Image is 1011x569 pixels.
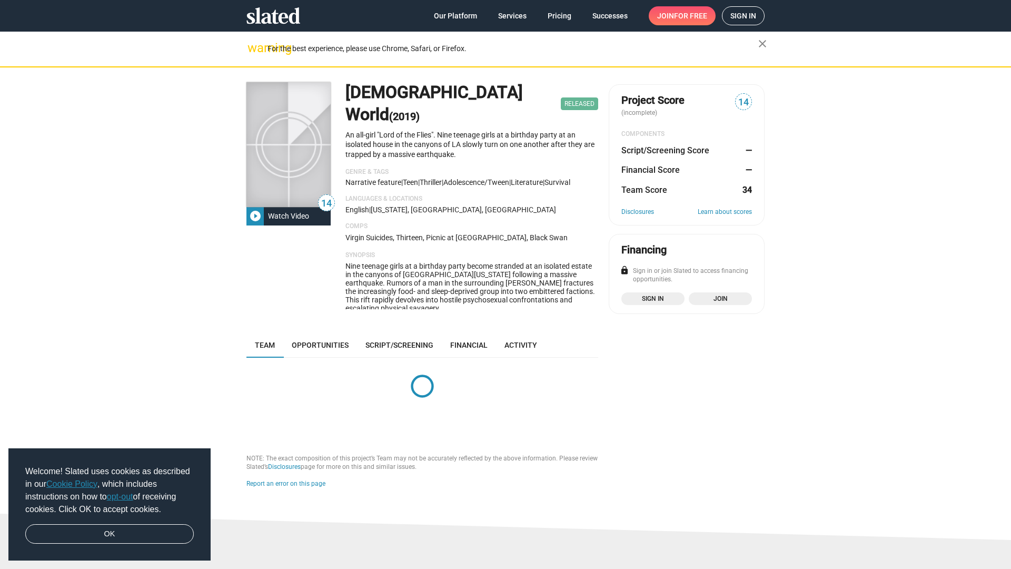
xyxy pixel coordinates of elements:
[548,6,571,25] span: Pricing
[742,145,752,156] dd: —
[756,37,769,50] mat-icon: close
[621,164,680,175] dt: Financial Score
[509,178,511,187] span: |
[255,341,275,349] span: Team
[246,207,331,225] button: Watch Video
[742,184,752,195] dd: 34
[345,222,598,231] p: Comps
[246,332,283,358] a: Team
[621,130,752,139] div: COMPONENTS
[418,178,420,187] span: |
[268,463,301,470] a: Disclosures
[736,95,751,110] span: 14
[403,178,418,187] span: Teen
[621,109,659,116] span: (incomplete)
[292,341,349,349] span: Opportunities
[584,6,636,25] a: Successes
[621,145,709,156] dt: Script/Screening Score
[345,168,598,176] p: Genre & Tags
[46,479,97,488] a: Cookie Policy
[443,178,509,187] span: adolescence/tween
[742,164,752,175] dd: —
[698,208,752,217] a: Learn about scores
[345,262,595,312] span: Nine teenage girls at a birthday party become stranded at an isolated estate in the canyons of [G...
[621,208,654,217] a: Disclosures
[420,178,442,187] span: Thriller
[345,178,401,187] span: Narrative feature
[442,332,496,358] a: Financial
[107,492,133,501] a: opt-out
[490,6,535,25] a: Services
[621,243,667,257] div: Financing
[389,110,420,123] span: (2019)
[371,205,556,214] span: [US_STATE], [GEOGRAPHIC_DATA], [GEOGRAPHIC_DATA]
[674,6,707,25] span: for free
[246,480,325,488] button: Report an error on this page
[657,6,707,25] span: Join
[249,210,262,222] mat-icon: play_circle_filled
[357,332,442,358] a: Script/Screening
[730,7,756,25] span: Sign in
[442,178,443,187] span: |
[319,197,334,211] span: 14
[267,42,758,56] div: For the best experience, please use Chrome, Safari, or Firefox.
[621,267,752,284] div: Sign in or join Slated to access financing opportunities.
[25,524,194,544] a: dismiss cookie message
[283,332,357,358] a: Opportunities
[621,184,667,195] dt: Team Score
[621,93,685,107] span: Project Score
[561,97,598,110] span: Released
[498,6,527,25] span: Services
[246,455,598,472] div: NOTE: The exact composition of this project’s Team may not be accurately reflected by the above i...
[722,6,765,25] a: Sign in
[345,130,598,160] p: An all-girl "Lord of the Flies". Nine teenage girls at a birthday party at an isolated house in t...
[434,6,477,25] span: Our Platform
[369,205,371,214] span: |
[345,81,557,126] h1: [DEMOGRAPHIC_DATA] World
[628,293,678,304] span: Sign in
[695,293,746,304] span: Join
[345,205,369,214] span: English
[649,6,716,25] a: Joinfor free
[25,465,194,516] span: Welcome! Slated uses cookies as described in our , which includes instructions on how to of recei...
[539,6,580,25] a: Pricing
[365,341,433,349] span: Script/Screening
[511,178,543,187] span: literature
[496,332,546,358] a: Activity
[247,42,260,54] mat-icon: warning
[8,448,211,561] div: cookieconsent
[401,178,403,187] span: |
[689,292,752,305] a: Join
[264,207,313,225] div: Watch Video
[620,266,629,275] mat-icon: lock
[345,251,598,260] p: Synopsis
[504,341,537,349] span: Activity
[592,6,628,25] span: Successes
[621,292,685,305] a: Sign in
[425,6,485,25] a: Our Platform
[345,233,598,243] p: Virgin Suicides, Thirteen, Picnic at [GEOGRAPHIC_DATA], Black Swan
[544,178,570,187] span: survival
[450,341,488,349] span: Financial
[543,178,544,187] span: |
[345,195,598,203] p: Languages & Locations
